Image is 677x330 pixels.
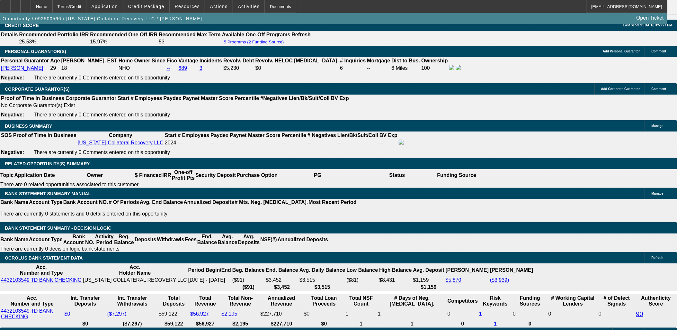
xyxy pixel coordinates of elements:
th: PG [278,169,357,181]
th: One-off Profit Pts [172,169,195,181]
a: 689 [179,65,187,71]
img: facebook-icon.png [399,140,404,145]
b: Lien/Bk/Suit/Coll [337,133,378,138]
span: Activities [238,4,260,9]
th: Recommended One Off IRR [90,32,158,38]
th: 0 [447,321,478,327]
b: Lien/Bk/Suit/Coll [289,96,330,101]
a: [PERSON_NAME] [1,65,43,71]
th: # Days of Neg. [MEDICAL_DATA]. [378,295,447,307]
a: $2,195 [222,311,237,316]
th: Annualized Deposits [183,199,234,206]
td: 0 [599,308,635,320]
b: BV Exp [379,133,397,138]
span: Comment [652,87,666,91]
b: Paynet Master Score [183,96,233,101]
td: $0 [255,65,339,72]
td: $8,431 [379,277,412,283]
button: 5 Programs (2 Funding Source) [222,39,286,45]
b: Ownership [421,58,448,63]
span: Add Corporate Guarantor [601,87,640,91]
div: -- [307,140,336,146]
th: Purchase Option [236,169,278,181]
b: #Negatives [261,96,288,101]
span: OCROLUS BANK STATEMENT DATA [5,255,83,261]
p: There are currently 0 statements and 0 details entered on this opportunity [0,211,357,217]
a: Open Ticket [634,13,666,23]
button: Activities [233,0,265,13]
b: Negative: [1,75,24,80]
th: Int. Transfer Withdrawals [107,295,158,307]
th: Authenticity Score [636,295,676,307]
td: [DATE] - [DATE] [188,277,231,283]
span: Application [91,4,118,9]
td: ($91) [232,277,265,283]
a: 90 [636,310,643,317]
th: Fees [185,234,197,246]
td: $5,230 [223,65,254,72]
th: IRR [162,169,172,181]
span: There are currently 0 Comments entered on this opportunity [34,75,170,80]
td: 0 [447,308,478,320]
b: Paydex [210,133,228,138]
b: Percentile [282,133,306,138]
th: Proof of Time In Business [13,132,77,139]
a: 1 [494,321,497,326]
div: -- [230,140,280,146]
b: Age [50,58,60,63]
td: -- [379,139,398,146]
span: There are currently 0 Comments entered on this opportunity [34,112,170,117]
th: Activity Period [95,234,114,246]
a: ($7,297) [107,311,127,316]
b: # Employees [131,96,162,101]
th: Total Deposits [158,295,189,307]
th: $59,122 [158,321,189,327]
button: Resources [170,0,205,13]
td: 2024 [165,139,177,146]
th: Application Date [14,169,55,181]
span: BUSINESS SUMMARY [5,124,52,129]
th: Beg. Balance [114,234,134,246]
td: 1 [345,308,377,320]
td: $3,452 [266,277,298,283]
th: NSF(#) [260,234,277,246]
td: 6 Miles [391,65,421,72]
span: Add Personal Guarantor [603,50,640,53]
span: Resources [175,4,200,9]
th: $3,452 [266,284,298,290]
td: 1 [378,308,447,320]
th: $1,159 [413,284,445,290]
td: $59,122 [158,308,189,320]
span: Manage [652,124,664,128]
b: [PERSON_NAME]. EST [61,58,117,63]
b: Incidents [200,58,222,63]
b: Revolv. Debt [223,58,254,63]
th: Recommended Max Term [158,32,221,38]
th: End. Balance [266,264,298,276]
th: ($91) [232,284,265,290]
th: Recommended Portfolio IRR [19,32,89,38]
th: Avg. Balance [217,234,237,246]
td: -- [337,139,379,146]
th: Proof of Time In Business [1,95,65,102]
th: $0 [304,321,345,327]
th: Funding Sources [512,295,548,307]
a: 1 [479,311,482,316]
b: BV Exp [331,96,349,101]
b: Percentile [235,96,259,101]
th: Refresh [291,32,311,38]
th: Low Balance [346,264,379,276]
b: Vantage [179,58,198,63]
th: Period Begin/End [188,264,231,276]
div: $227,710 [260,311,302,317]
th: ($7,297) [107,321,158,327]
th: Security Deposit [195,169,236,181]
b: Negative: [1,150,24,155]
td: 100 [421,65,448,72]
th: Acc. Number and Type [1,295,64,307]
th: End. Balance [197,234,217,246]
th: Avg. Deposits [238,234,260,246]
th: # Working Capital Lenders [548,295,598,307]
b: Corporate Guarantor [66,96,116,101]
th: High Balance [379,264,412,276]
